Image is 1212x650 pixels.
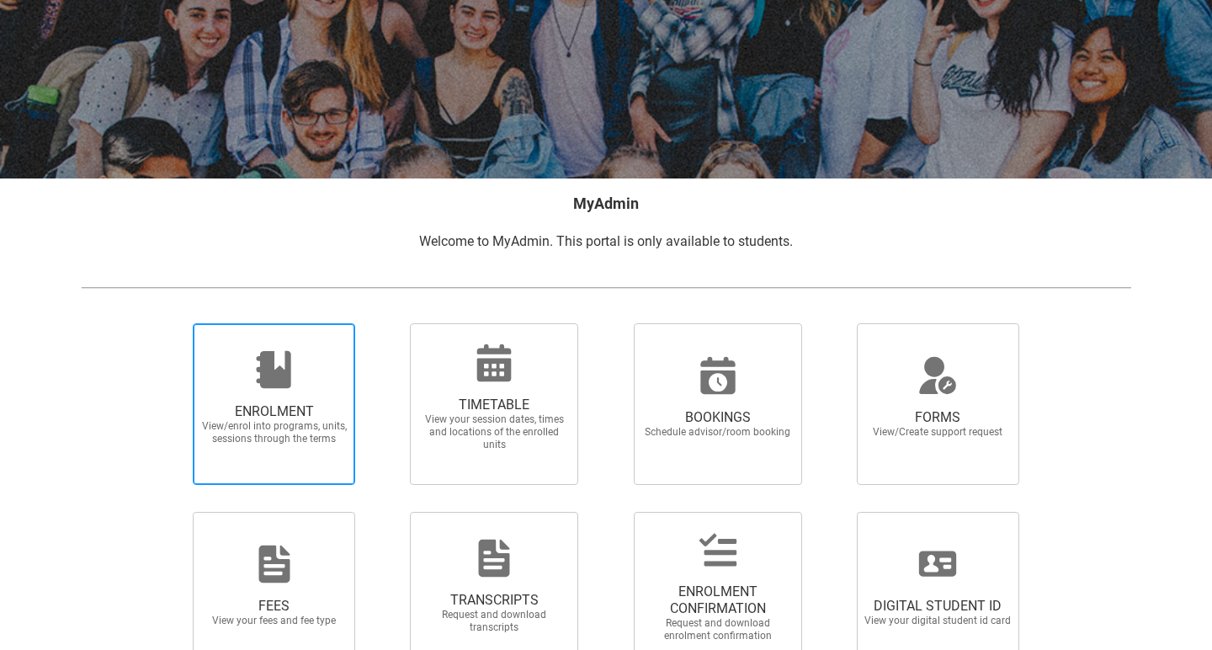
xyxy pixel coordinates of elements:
[864,615,1012,627] span: View your digital student id card
[644,583,792,617] span: ENROLMENT CONFIRMATION
[200,403,348,420] span: ENROLMENT
[864,426,1012,439] span: View/Create support request
[420,397,568,413] span: TIMETABLE
[419,233,793,249] span: Welcome to MyAdmin. This portal is only available to students.
[864,598,1012,615] span: DIGITAL STUDENT ID
[200,598,348,615] span: FEES
[644,426,792,439] span: Schedule advisor/room booking
[644,409,792,426] span: BOOKINGS
[200,420,348,445] span: View/enrol into programs, units, sessions through the terms
[200,615,348,627] span: View your fees and fee type
[420,609,568,634] span: Request and download transcripts
[864,409,1012,426] span: FORMS
[644,617,792,642] span: Request and download enrolment confirmation
[420,413,568,451] span: View your session dates, times and locations of the enrolled units
[420,592,568,609] span: TRANSCRIPTS
[81,192,1131,215] h2: MyAdmin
